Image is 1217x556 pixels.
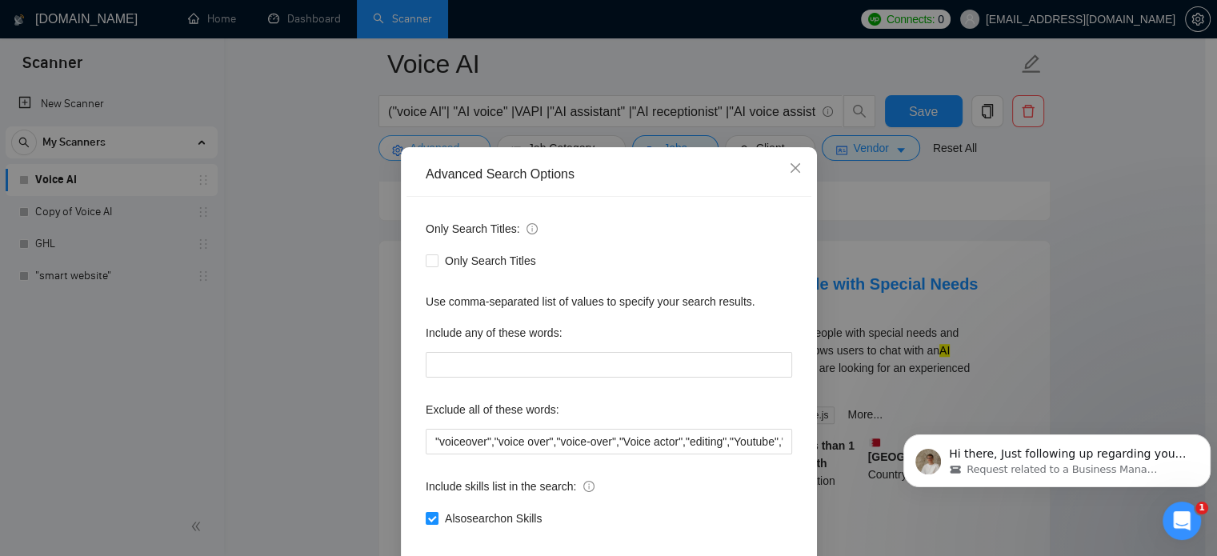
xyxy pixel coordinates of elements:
[774,147,817,190] button: Close
[526,223,538,234] span: info-circle
[52,46,293,138] span: Hi there, Just following up regarding your recent request. Is there anything else we can assist y...
[438,510,548,527] span: Also search on Skills
[897,401,1217,513] iframe: Intercom notifications message
[426,478,594,495] span: Include skills list in the search:
[1195,502,1208,514] span: 1
[438,252,542,270] span: Only Search Titles
[426,293,792,310] div: Use comma-separated list of values to specify your search results.
[70,62,263,76] span: Request related to a Business Manager
[1163,502,1201,540] iframe: Intercom live chat
[426,220,538,238] span: Only Search Titles:
[583,481,594,492] span: info-circle
[426,166,792,183] div: Advanced Search Options
[426,320,562,346] label: Include any of these words:
[789,162,802,174] span: close
[426,397,559,422] label: Exclude all of these words:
